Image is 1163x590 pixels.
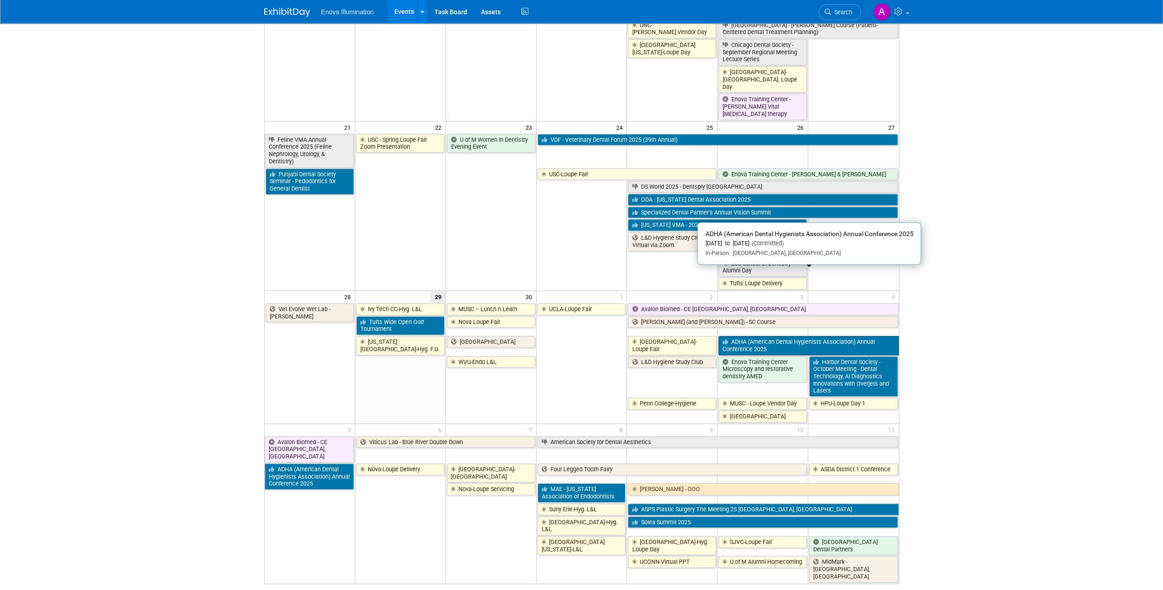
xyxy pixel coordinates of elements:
a: ADHA (American Dental Hygienists Association) Annual Conference 2025 [718,336,898,355]
span: 11 [887,424,899,435]
a: WVU-Endo L&L [447,356,535,368]
a: Solea Summit 2025 [628,516,897,528]
a: [GEOGRAPHIC_DATA]-Loupe Fair [628,336,716,355]
a: [GEOGRAPHIC_DATA][US_STATE]-L&L [538,536,626,555]
span: 6 [437,424,446,435]
a: [PERSON_NAME] (and [PERSON_NAME]) - SC Course [628,316,897,328]
span: 27 [887,121,899,133]
span: [GEOGRAPHIC_DATA], [GEOGRAPHIC_DATA] [729,250,840,256]
img: ExhibitDay [264,8,310,17]
a: USC - Spring Loupe Fair Zoom Presentation [356,134,445,153]
a: MUSC – Lunch n Learn [447,303,535,315]
a: Punjabi Dental Society Seminar - Pedodontics for General Dentist [266,168,354,195]
a: ASPS Plastic Surgery The Meeting 25 [GEOGRAPHIC_DATA], [GEOGRAPHIC_DATA] [628,503,898,515]
a: VDF - Veterinary Dental Forum 2025 (39th Annual) [538,134,898,146]
a: UCLA-Loupe Fair [538,303,626,315]
a: L&D Hygiene Study Club - Virtual via Zoom [628,232,716,251]
a: USC-Loupe Fair [538,168,717,180]
a: LSU School of Dentistry Alumni Day [718,258,807,277]
span: 25 [706,121,717,133]
span: 30 [525,291,536,302]
span: (Committed) [749,240,783,247]
a: Enova Training Center - [PERSON_NAME] & [PERSON_NAME] [718,168,897,180]
a: Four Legged Tooth Fairy [538,463,807,475]
a: Harbor Dental Society - October Meeting - Dental Technology, AI Diagnostics Innovations with Over... [809,356,897,397]
a: [GEOGRAPHIC_DATA] Dental Partners [809,536,897,555]
span: 4 [891,291,899,302]
span: 3 [799,291,808,302]
a: Nova-Loupe Servicing [447,483,535,495]
a: U of M Alumni Homecoming [718,556,807,568]
a: [GEOGRAPHIC_DATA]-[GEOGRAPHIC_DATA] [447,463,535,482]
a: UCONN-Virtual PPT [628,556,716,568]
span: 10 [796,424,808,435]
span: 1 [618,291,626,302]
span: Enova Illumination [321,8,374,16]
a: Ivy Tech CC-Hyg. L&L [356,303,445,315]
span: 7 [528,424,536,435]
a: ODA - [US_STATE] Dental Association 2025 [628,194,897,206]
a: Vet Evolve Wet Lab - [PERSON_NAME] [266,303,354,322]
a: Tufts Loupe Delivery [718,278,807,289]
span: 5 [347,424,355,435]
a: [GEOGRAPHIC_DATA] [447,336,535,348]
a: [GEOGRAPHIC_DATA] - [PERSON_NAME] Course (Patient-Centered Dental Treatment Planning) [718,19,897,38]
span: Search [831,9,852,16]
a: MidMark - [GEOGRAPHIC_DATA], [GEOGRAPHIC_DATA] [809,556,897,582]
a: [US_STATE][GEOGRAPHIC_DATA]-Hyg. F.U. [356,336,445,355]
a: Tufts Wide Open Golf Tournament [356,316,445,335]
a: Specialized Dental Partner’s Annual Vision Summit [628,207,897,219]
a: [US_STATE] VMA - 2025 Annual Meeting [628,219,807,231]
span: 22 [434,121,446,133]
a: DS World 2025 - Dentsply [GEOGRAPHIC_DATA] [628,181,897,193]
a: ADHA (American Dental Hygienists Association) Annual Conference 2025 [265,463,354,490]
a: Avalon Biomed - CE [GEOGRAPHIC_DATA], [GEOGRAPHIC_DATA] [628,303,898,315]
span: ADHA (American Dental Hygienists Association) Annual Conference 2025 [705,230,913,237]
div: [DATE] to [DATE] [705,240,913,248]
span: 26 [796,121,808,133]
a: [GEOGRAPHIC_DATA]-Hyg Loupe Day [628,536,716,555]
a: UNC-[PERSON_NAME] Vendor Day [628,19,716,38]
a: U of M Women In Dentistry Evening Event [447,134,535,153]
a: [PERSON_NAME] - OOO [628,483,898,495]
a: Avalon Biomed - CE [GEOGRAPHIC_DATA], [GEOGRAPHIC_DATA] [265,436,354,463]
span: 29 [430,291,446,302]
a: SJVC-Loupe Fair [718,536,807,548]
a: [GEOGRAPHIC_DATA]-Hyg. L&L [538,516,626,535]
span: 8 [618,424,626,435]
span: In-Person [705,250,729,256]
a: ASDA District 1 Conference [809,463,897,475]
a: [GEOGRAPHIC_DATA] [718,411,807,422]
a: Chicago Dental Society - September Regional Meeting Lecture Series [718,39,807,65]
span: 2 [709,291,717,302]
span: 9 [709,424,717,435]
a: Nova Loupe Fair [447,316,535,328]
span: 24 [615,121,626,133]
a: [GEOGRAPHIC_DATA][US_STATE]-Loupe Day [628,39,716,58]
a: Enova Training Center - [PERSON_NAME] Vital [MEDICAL_DATA] therapy [718,93,807,120]
span: 28 [343,291,355,302]
a: American Society for Dental Aesthetics [538,436,898,448]
img: Abby Nelson [873,3,891,21]
a: [GEOGRAPHIC_DATA]-[GEOGRAPHIC_DATA]. Loupe Day [718,66,807,93]
a: Feline VMA Annual Conference 2025 (Feline Nephrology, Urology, & Dentistry) [265,134,354,168]
a: MAE - [US_STATE] Association of Endodontists [538,483,626,502]
a: L&D Hygiene Study Club [628,356,716,368]
a: Suny Erie-Hyg. L&L [538,503,626,515]
a: Search [819,4,861,20]
span: 23 [525,121,536,133]
span: 21 [343,121,355,133]
a: Viticus Lab - Blue River Double Down [356,436,535,448]
a: Penn College-Hygiene [628,398,716,410]
a: HPU-Loupe Day 1 [809,398,897,410]
a: MUSC - Loupe Vendor Day [718,398,807,410]
a: Nova-Loupe Delivery [356,463,445,475]
a: Enova Training Center Microscopy and restorative dentistry AMED [718,356,807,382]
